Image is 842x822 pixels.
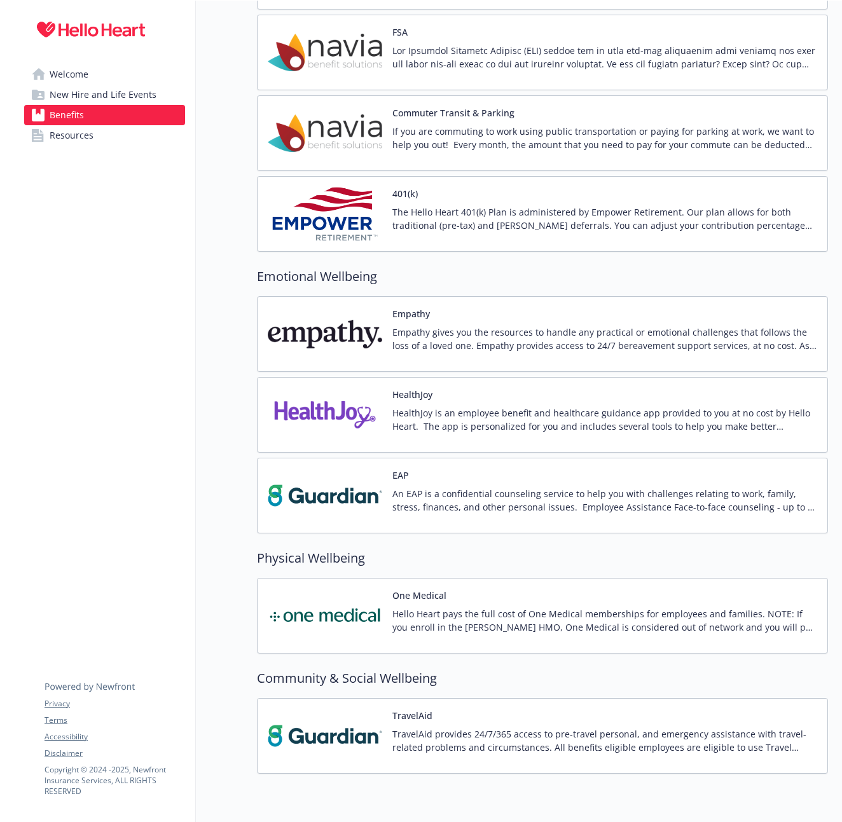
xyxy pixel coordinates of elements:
[392,388,432,401] button: HealthJoy
[24,64,185,85] a: Welcome
[268,709,382,763] img: TravelAid carrier logo
[392,469,409,482] button: EAP
[50,64,88,85] span: Welcome
[392,25,408,39] button: FSA
[50,105,84,125] span: Benefits
[392,187,418,200] button: 401(k)
[268,307,382,361] img: Empathy carrier logo
[257,669,828,688] h2: Community & Social Wellbeing
[45,748,184,759] a: Disclaimer
[45,764,184,797] p: Copyright © 2024 - 2025 , Newfront Insurance Services, ALL RIGHTS RESERVED
[392,607,817,634] p: Hello Heart pays the full cost of One Medical memberships for employees and families. NOTE: If yo...
[268,589,382,643] img: One Medical carrier logo
[268,25,382,79] img: Navia Benefit Solutions carrier logo
[257,549,828,568] h2: Physical Wellbeing
[392,589,446,602] button: One Medical
[268,106,382,160] img: Navia Benefit Solutions carrier logo
[392,106,514,120] button: Commuter Transit & Parking
[24,105,185,125] a: Benefits
[45,698,184,709] a: Privacy
[268,388,382,442] img: HealthJoy, LLC carrier logo
[392,406,817,433] p: HealthJoy is an employee benefit and healthcare guidance app provided to you at no cost by Hello ...
[392,727,817,754] p: TravelAid provides 24/7/365 access to pre-travel personal, and emergency assistance with travel-r...
[268,469,382,523] img: Guardian carrier logo
[392,44,817,71] p: Lor Ipsumdol Sitametc Adipisc (ELI) seddoe tem in utla etd-mag aliquaenim admi veniamq nos exer u...
[392,205,817,232] p: The Hello Heart 401(k) Plan is administered by Empower Retirement. Our plan allows for both tradi...
[24,125,185,146] a: Resources
[257,267,828,286] h2: Emotional Wellbeing
[45,731,184,743] a: Accessibility
[392,307,430,320] button: Empathy
[45,715,184,726] a: Terms
[392,325,817,352] p: Empathy gives you the resources to handle any practical or emotional challenges that follows the ...
[24,85,185,105] a: New Hire and Life Events
[50,125,93,146] span: Resources
[50,85,156,105] span: New Hire and Life Events
[392,125,817,151] p: If you are commuting to work using public transportation or paying for parking at work, we want t...
[268,187,382,241] img: Empower Retirement carrier logo
[392,487,817,514] p: An EAP is a confidential counseling service to help you with challenges relating to work, family,...
[392,709,432,722] button: TravelAid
